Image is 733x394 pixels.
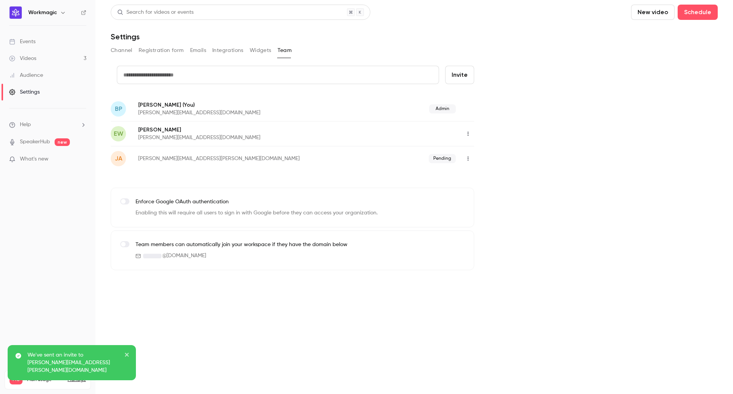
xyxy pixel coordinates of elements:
[9,121,86,129] li: help-dropdown-opener
[10,6,22,19] img: Workmagic
[20,121,31,129] span: Help
[115,154,122,163] span: ja
[162,252,206,260] span: @ [DOMAIN_NAME]
[212,44,244,57] button: Integrations
[678,5,718,20] button: Schedule
[9,38,36,45] div: Events
[139,44,184,57] button: Registration form
[181,101,195,109] span: (You)
[77,156,86,163] iframe: Noticeable Trigger
[631,5,675,20] button: New video
[138,155,364,162] p: [PERSON_NAME][EMAIL_ADDRESS][PERSON_NAME][DOMAIN_NAME]
[115,104,122,113] span: BP
[9,88,40,96] div: Settings
[190,44,206,57] button: Emails
[136,209,378,217] p: Enabling this will require all users to sign in with Google before they can access your organizat...
[27,351,119,374] p: We've sent an invite to [PERSON_NAME][EMAIL_ADDRESS][PERSON_NAME][DOMAIN_NAME]
[55,138,70,146] span: new
[20,155,48,163] span: What's new
[28,9,57,16] h6: Workmagic
[138,109,345,117] p: [PERSON_NAME][EMAIL_ADDRESS][DOMAIN_NAME]
[138,134,361,141] p: [PERSON_NAME][EMAIL_ADDRESS][DOMAIN_NAME]
[20,138,50,146] a: SpeakerHub
[111,32,140,41] h1: Settings
[429,104,456,113] span: Admin
[9,55,36,62] div: Videos
[136,241,347,249] p: Team members can automatically join your workspace if they have the domain below
[138,126,361,134] p: [PERSON_NAME]
[138,101,345,109] p: [PERSON_NAME]
[445,66,474,84] button: Invite
[429,154,456,163] span: Pending
[117,8,194,16] div: Search for videos or events
[111,44,132,57] button: Channel
[114,129,123,138] span: EW
[124,351,130,360] button: close
[250,44,271,57] button: Widgets
[9,71,43,79] div: Audience
[278,44,292,57] button: Team
[136,198,378,206] p: Enforce Google OAuth authentication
